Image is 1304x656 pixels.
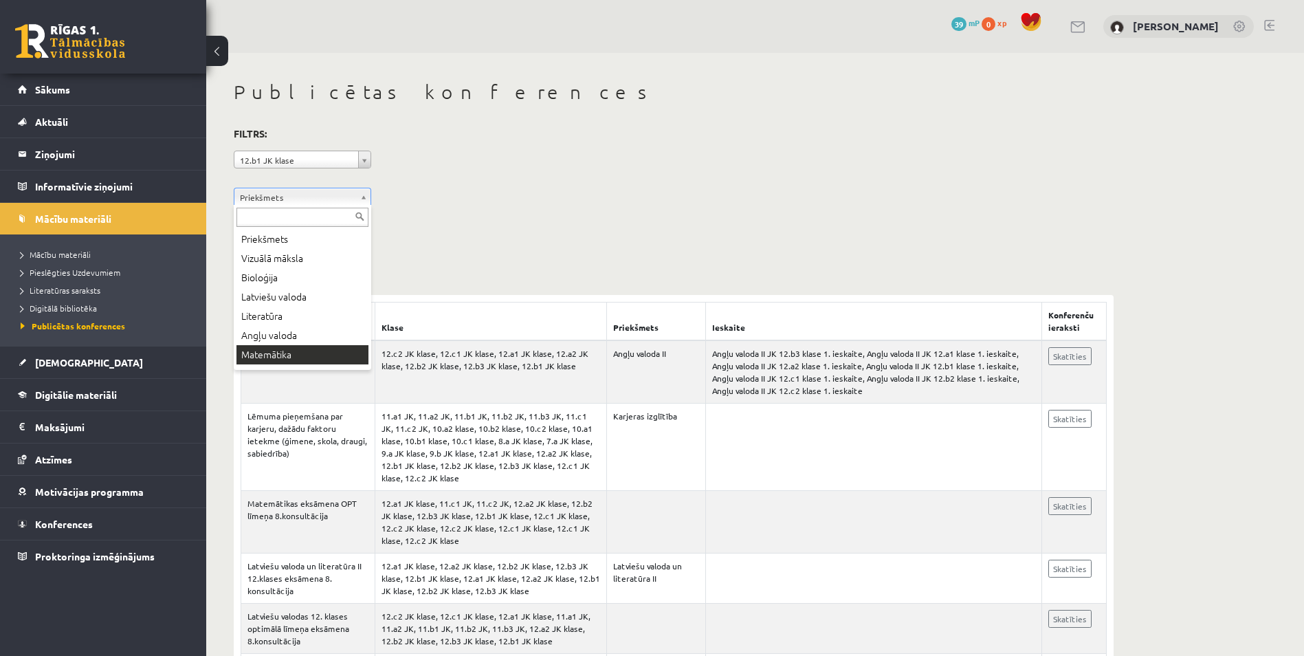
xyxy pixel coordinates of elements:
[236,249,368,268] div: Vizuālā māksla
[236,345,368,364] div: Matemātika
[236,268,368,287] div: Bioloģija
[236,287,368,307] div: Latviešu valoda
[236,364,368,384] div: Latvijas un pasaules vēsture
[236,307,368,326] div: Literatūra
[236,230,368,249] div: Priekšmets
[236,326,368,345] div: Angļu valoda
